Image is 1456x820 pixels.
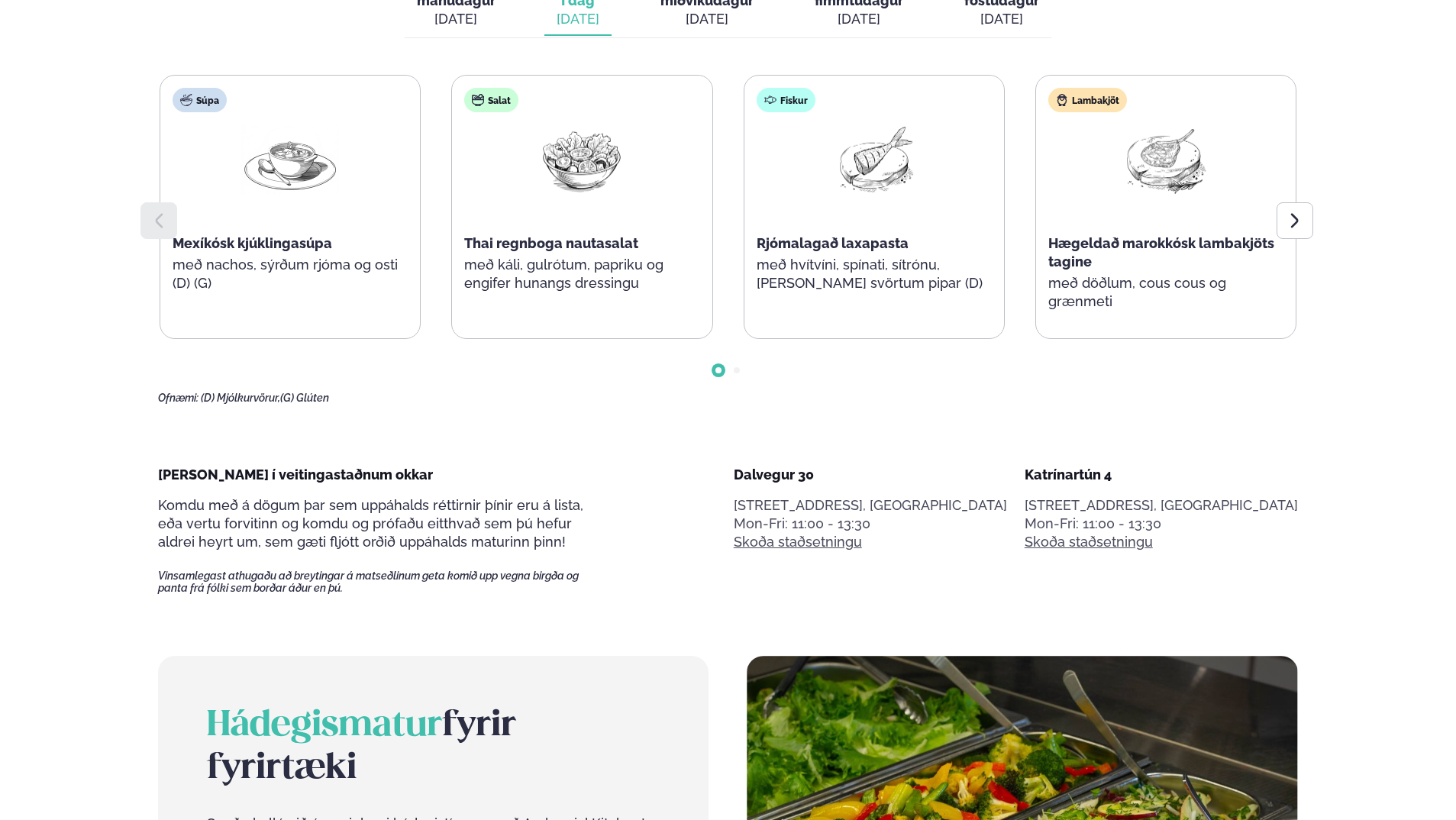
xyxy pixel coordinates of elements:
[464,88,518,112] div: Salat
[764,94,776,106] img: fish.svg
[201,392,280,404] span: (D) Mjólkurvörur,
[1117,124,1215,195] img: Lamb-Meat.png
[207,709,442,743] span: Hádegismatur
[1048,235,1274,270] span: Hægeldað marokkósk lambakjöts tagine
[173,235,332,251] span: Mexíkósk kjúklingasúpa
[715,367,722,373] span: Go to slide 1
[533,124,631,195] img: Salad.png
[1025,515,1298,533] div: Mon-Fri: 11:00 - 13:30
[158,466,433,483] span: [PERSON_NAME] í veitingastaðnum okkar
[815,10,903,28] div: [DATE]
[825,124,923,195] img: Fish.png
[1025,466,1298,484] div: Katrínartún 4
[1048,274,1283,311] p: með döðlum, cous cous og grænmeti
[464,235,638,251] span: Thai regnboga nautasalat
[472,94,484,106] img: salad.svg
[173,88,227,112] div: Súpa
[158,570,605,594] span: Vinsamlegast athugaðu að breytingar á matseðlinum geta komið upp vegna birgða og panta frá fólki ...
[173,256,408,292] p: með nachos, sýrðum rjóma og osti (D) (G)
[734,466,1007,484] div: Dalvegur 30
[1048,88,1127,112] div: Lambakjöt
[734,515,1007,533] div: Mon-Fri: 11:00 - 13:30
[757,88,815,112] div: Fiskur
[964,10,1039,28] div: [DATE]
[1025,533,1153,551] a: Skoða staðsetningu
[734,533,862,551] a: Skoða staðsetningu
[757,256,992,292] p: með hvítvíni, spínati, sítrónu, [PERSON_NAME] svörtum pipar (D)
[660,10,754,28] div: [DATE]
[464,256,699,292] p: með káli, gulrótum, papriku og engifer hunangs dressingu
[734,496,1007,515] p: [STREET_ADDRESS], [GEOGRAPHIC_DATA]
[241,124,339,195] img: Soup.png
[557,10,599,28] div: [DATE]
[757,235,909,251] span: Rjómalagað laxapasta
[734,367,740,373] span: Go to slide 2
[180,94,192,106] img: soup.svg
[417,10,496,28] div: [DATE]
[1056,94,1068,106] img: Lamb.svg
[158,392,199,404] span: Ofnæmi:
[1025,496,1298,515] p: [STREET_ADDRESS], [GEOGRAPHIC_DATA]
[280,392,329,404] span: (G) Glúten
[158,497,583,550] span: Komdu með á dögum þar sem uppáhalds réttirnir þínir eru á lista, eða vertu forvitinn og komdu og ...
[207,705,660,790] h2: fyrir fyrirtæki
